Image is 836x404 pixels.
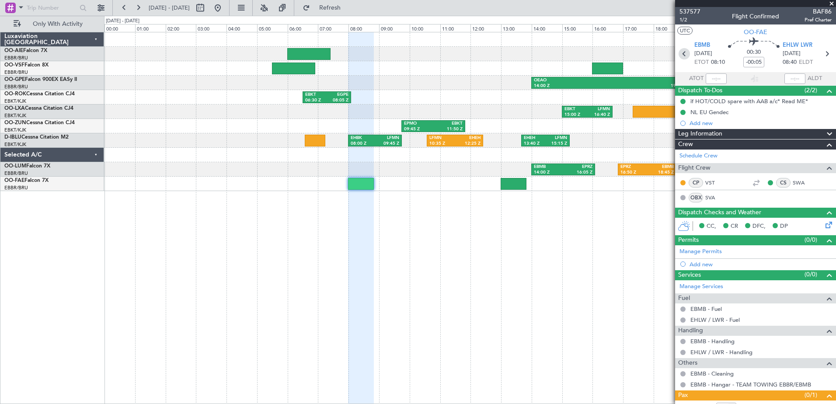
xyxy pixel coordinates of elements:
[299,1,351,15] button: Refresh
[678,139,693,150] span: Crew
[524,135,545,141] div: EHEH
[545,141,567,147] div: 15:15 Z
[707,222,716,231] span: CC,
[149,4,190,12] span: [DATE] - [DATE]
[470,24,501,32] div: 12:00
[562,24,593,32] div: 15:00
[327,92,348,98] div: EGPE
[327,98,348,104] div: 08:05 Z
[534,164,563,170] div: EBMB
[690,338,735,345] a: EBMB - Handling
[429,135,455,141] div: LFMN
[501,24,532,32] div: 13:00
[689,74,704,83] span: ATOT
[732,12,779,21] div: Flight Confirmed
[805,86,817,95] span: (2/2)
[433,126,463,132] div: 11:50 Z
[4,77,77,82] a: OO-GPEFalcon 900EX EASy II
[379,24,410,32] div: 09:00
[690,98,808,105] div: if HOT/COLD spare with AAB a/c* Read ME*
[678,86,722,96] span: Dispatch To-Dos
[690,305,722,313] a: EBMB - Fuel
[455,141,481,147] div: 12:25 Z
[564,106,587,112] div: EBKT
[4,63,24,68] span: OO-VSF
[587,112,610,118] div: 16:40 Z
[783,41,812,50] span: EHLW LWR
[805,16,832,24] span: Pref Charter
[351,141,375,147] div: 08:00 Z
[731,222,738,231] span: CR
[694,49,712,58] span: [DATE]
[4,120,75,125] a: OO-ZUNCessna Citation CJ4
[799,58,813,67] span: ELDT
[678,390,688,401] span: Pax
[4,63,49,68] a: OO-VSFFalcon 8X
[805,235,817,244] span: (0/0)
[805,7,832,16] span: BAF86
[166,24,196,32] div: 02:00
[4,91,75,97] a: OO-ROKCessna Citation CJ4
[4,178,24,183] span: OO-FAE
[312,5,348,11] span: Refresh
[677,27,693,35] button: UTC
[805,270,817,279] span: (0/0)
[4,106,73,111] a: OO-LXACessna Citation CJ4
[690,261,832,268] div: Add new
[4,170,28,177] a: EBBR/BRU
[587,106,610,112] div: LFMN
[610,83,686,89] div: 19:10 Z
[783,58,797,67] span: 08:40
[4,135,21,140] span: D-IBLU
[679,7,700,16] span: 537577
[563,170,592,176] div: 16:05 Z
[563,164,592,170] div: EPRZ
[4,127,26,133] a: EBKT/KJK
[783,49,801,58] span: [DATE]
[4,98,26,104] a: EBKT/KJK
[610,77,686,84] div: EBBR
[288,24,318,32] div: 06:00
[4,112,26,119] a: EBKT/KJK
[647,170,674,176] div: 18:45 Z
[27,1,77,14] input: Trip Number
[524,141,545,147] div: 13:40 Z
[705,179,725,187] a: VST
[4,55,28,61] a: EBBR/BRU
[679,152,718,160] a: Schedule Crew
[545,135,567,141] div: LFMN
[135,24,166,32] div: 01:00
[4,135,69,140] a: D-IBLUCessna Citation M2
[647,164,674,170] div: EBMB
[678,208,761,218] span: Dispatch Checks and Weather
[410,24,440,32] div: 10:00
[534,170,563,176] div: 14:00 Z
[793,179,812,187] a: SWA
[592,24,623,32] div: 16:00
[620,170,647,176] div: 16:50 Z
[4,185,28,191] a: EBBR/BRU
[689,178,703,188] div: CP
[690,108,728,116] div: NL EU Gendec
[705,194,725,202] a: SVA
[678,270,701,280] span: Services
[4,178,49,183] a: OO-FAEFalcon 7X
[678,163,711,173] span: Flight Crew
[679,247,722,256] a: Manage Permits
[106,17,139,25] div: [DATE] - [DATE]
[4,77,25,82] span: OO-GPE
[4,69,28,76] a: EBBR/BRU
[694,41,710,50] span: EBMB
[4,48,47,53] a: OO-AIEFalcon 7X
[440,24,471,32] div: 11:00
[4,106,25,111] span: OO-LXA
[694,58,709,67] span: ETOT
[534,77,610,84] div: OEAO
[805,390,817,400] span: (0/1)
[780,222,788,231] span: DP
[375,135,399,141] div: LFMN
[4,164,26,169] span: OO-LUM
[4,48,23,53] span: OO-AIE
[23,21,92,27] span: Only With Activity
[678,326,703,336] span: Handling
